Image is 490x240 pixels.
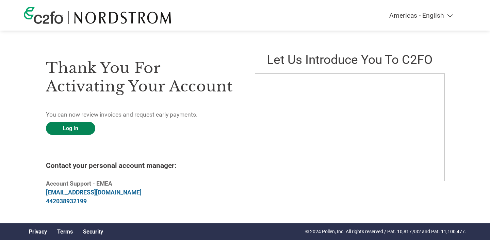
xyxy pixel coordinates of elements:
[29,228,47,235] a: Privacy
[46,180,112,187] b: Account Support - EMEA
[46,59,235,96] h3: Thank you for activating your account
[83,228,103,235] a: Security
[46,110,235,119] p: You can now review invoices and request early payments.
[255,73,445,181] iframe: C2FO Introduction Video
[46,161,235,170] h4: Contact your personal account manager:
[46,189,142,196] a: [EMAIL_ADDRESS][DOMAIN_NAME]
[74,11,171,24] img: Nordstrom
[305,228,466,235] p: © 2024 Pollen, Inc. All rights reserved / Pat. 10,817,932 and Pat. 11,100,477.
[255,52,444,67] h2: Let us introduce you to C2FO
[24,7,63,24] img: c2fo logo
[57,228,73,235] a: Terms
[46,122,95,135] a: Log In
[46,198,87,205] a: 442038932199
